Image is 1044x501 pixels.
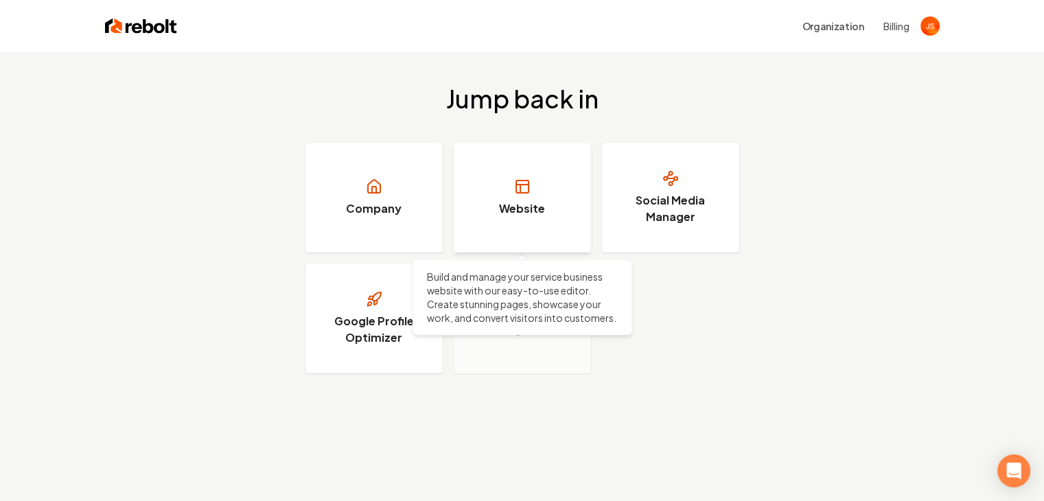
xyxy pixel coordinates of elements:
p: Build and manage your service business website with our easy-to-use editor. Create stunning pages... [427,270,618,325]
button: Organization [794,14,872,38]
div: Open Intercom Messenger [997,454,1030,487]
button: Billing [883,19,909,33]
h3: Google Profile Optimizer [323,313,426,346]
h3: Social Media Manager [619,192,722,225]
h3: Website [499,200,545,217]
img: Rebolt Logo [105,16,177,36]
a: Social Media Manager [602,143,739,253]
a: Company [305,143,443,253]
a: Google Profile Optimizer [305,264,443,373]
a: Website [454,143,591,253]
img: Josh Sharman [920,16,940,36]
h2: Jump back in [446,85,599,113]
h3: Company [346,200,402,217]
button: Open user button [920,16,940,36]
